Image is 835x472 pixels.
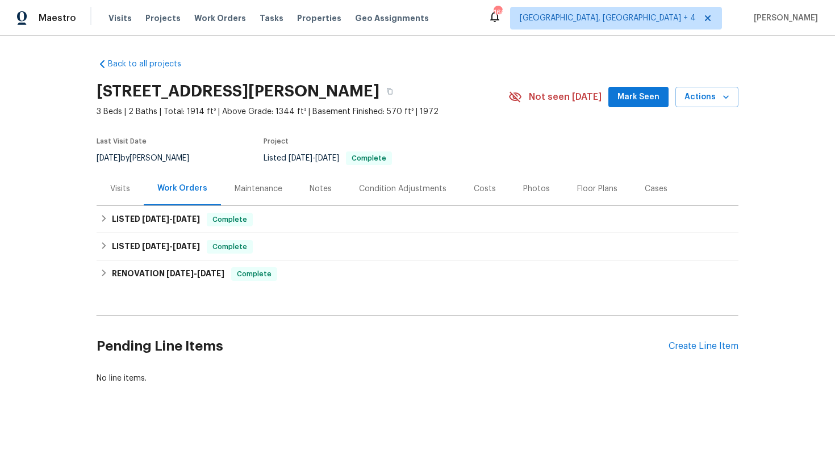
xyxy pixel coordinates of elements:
[142,215,200,223] span: -
[166,269,194,277] span: [DATE]
[260,14,283,22] span: Tasks
[97,233,738,260] div: LISTED [DATE]-[DATE]Complete
[97,106,508,117] span: 3 Beds | 2 Baths | Total: 1914 ft² | Above Grade: 1344 ft² | Basement Finished: 570 ft² | 1972
[520,12,696,24] span: [GEOGRAPHIC_DATA], [GEOGRAPHIC_DATA] + 4
[675,87,738,108] button: Actions
[97,154,120,162] span: [DATE]
[264,154,392,162] span: Listed
[232,268,276,280] span: Complete
[108,12,132,24] span: Visits
[157,183,207,194] div: Work Orders
[142,242,169,250] span: [DATE]
[608,87,669,108] button: Mark Seen
[264,138,289,145] span: Project
[359,183,446,195] div: Condition Adjustments
[347,155,391,162] span: Complete
[97,320,669,373] h2: Pending Line Items
[617,90,659,104] span: Mark Seen
[197,269,224,277] span: [DATE]
[142,242,200,250] span: -
[194,12,246,24] span: Work Orders
[112,267,224,281] h6: RENOVATION
[97,260,738,288] div: RENOVATION [DATE]-[DATE]Complete
[208,241,252,252] span: Complete
[289,154,339,162] span: -
[289,154,312,162] span: [DATE]
[355,12,429,24] span: Geo Assignments
[297,12,341,24] span: Properties
[684,90,729,104] span: Actions
[379,81,400,102] button: Copy Address
[208,214,252,225] span: Complete
[97,151,203,165] div: by [PERSON_NAME]
[97,86,379,97] h2: [STREET_ADDRESS][PERSON_NAME]
[97,206,738,233] div: LISTED [DATE]-[DATE]Complete
[110,183,130,195] div: Visits
[112,213,200,226] h6: LISTED
[235,183,282,195] div: Maintenance
[669,341,738,352] div: Create Line Item
[529,91,602,103] span: Not seen [DATE]
[166,269,224,277] span: -
[142,215,169,223] span: [DATE]
[39,12,76,24] span: Maestro
[494,7,502,18] div: 166
[173,242,200,250] span: [DATE]
[523,183,550,195] div: Photos
[577,183,617,195] div: Floor Plans
[315,154,339,162] span: [DATE]
[310,183,332,195] div: Notes
[645,183,667,195] div: Cases
[112,240,200,254] h6: LISTED
[97,138,147,145] span: Last Visit Date
[97,373,738,384] div: No line items.
[97,58,206,70] a: Back to all projects
[173,215,200,223] span: [DATE]
[145,12,181,24] span: Projects
[749,12,818,24] span: [PERSON_NAME]
[474,183,496,195] div: Costs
